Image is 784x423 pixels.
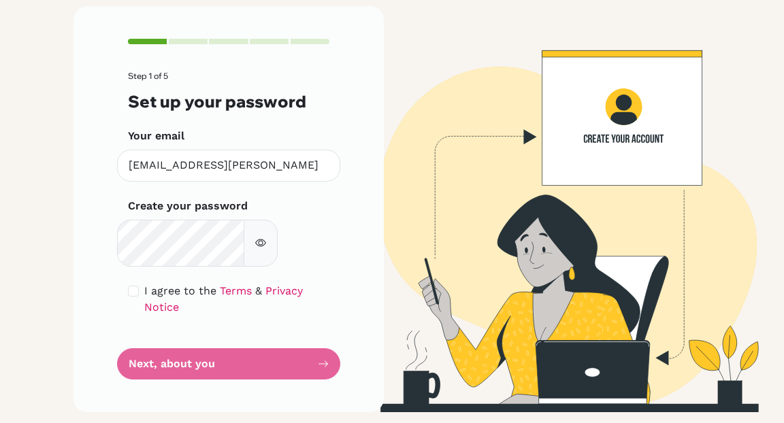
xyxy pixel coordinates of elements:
span: I agree to the [144,284,216,297]
span: Step 1 of 5 [128,71,168,81]
label: Your email [128,128,184,144]
h3: Set up your password [128,92,329,112]
label: Create your password [128,198,248,214]
span: & [255,284,262,297]
a: Privacy Notice [144,284,303,314]
input: Insert your email* [117,150,340,182]
a: Terms [220,284,252,297]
